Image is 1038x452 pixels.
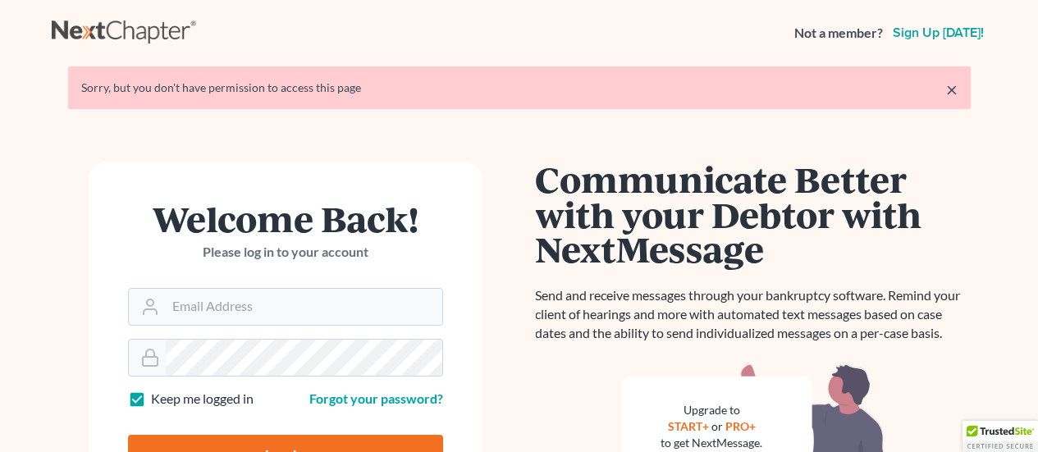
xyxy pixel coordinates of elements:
[963,421,1038,452] div: TrustedSite Certified
[166,289,442,325] input: Email Address
[711,419,723,433] span: or
[536,286,971,343] p: Send and receive messages through your bankruptcy software. Remind your client of hearings and mo...
[661,435,763,451] div: to get NextMessage.
[668,419,709,433] a: START+
[889,26,987,39] a: Sign up [DATE]!
[128,201,443,236] h1: Welcome Back!
[725,419,756,433] a: PRO+
[946,80,958,99] a: ×
[794,24,883,43] strong: Not a member?
[81,80,958,96] div: Sorry, but you don't have permission to access this page
[128,243,443,262] p: Please log in to your account
[536,162,971,267] h1: Communicate Better with your Debtor with NextMessage
[661,402,763,418] div: Upgrade to
[151,390,254,409] label: Keep me logged in
[309,390,443,406] a: Forgot your password?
